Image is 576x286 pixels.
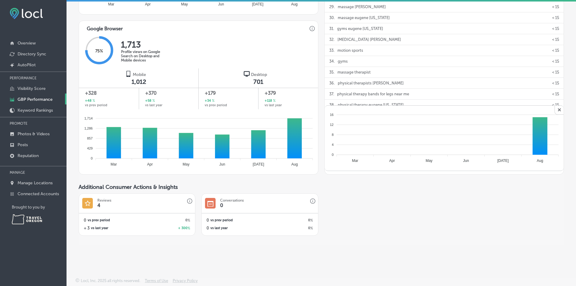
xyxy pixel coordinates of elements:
span: vs prev period [88,219,110,222]
img: logo [244,71,250,77]
span: % [211,98,214,104]
h3: Google Browser [82,21,128,33]
p: 33 . [329,45,334,56]
h2: 0 [260,226,313,230]
tspan: [DATE] [497,159,509,163]
p: [MEDICAL_DATA] [PERSON_NAME] [337,34,401,45]
tspan: Aug [291,162,298,166]
p: < 15 [552,56,559,67]
p: 36 . [329,78,335,88]
img: logo [125,71,132,77]
p: < 15 [552,67,559,77]
tspan: 1,286 [84,127,93,130]
span: % [187,218,190,222]
h1: 4 [97,202,100,208]
p: physical therapy bands for legs near me [337,89,409,99]
tspan: Jun [219,162,225,166]
h2: 0 [137,218,190,222]
p: Reputation [18,153,39,158]
h3: Reviews [97,198,111,202]
h2: 0 [84,218,86,222]
tspan: 1,714 [84,116,93,120]
tspan: Aug [291,2,298,6]
tspan: [DATE] [253,162,264,166]
span: 701 [253,78,263,85]
tspan: [DATE] [252,2,263,6]
span: % [310,226,313,230]
span: % [310,218,313,222]
p: gyms [338,56,348,67]
p: < 15 [552,23,559,34]
p: 34 . [329,56,335,67]
p: Manage Locations [18,180,53,186]
p: 30 . [329,12,335,23]
h2: +48 [85,98,95,104]
p: 29 . [329,2,335,12]
h2: 0 [260,218,313,222]
span: vs prev period [210,219,233,222]
span: vs last year [145,104,162,107]
span: Mobile [133,72,146,77]
tspan: 857 [87,136,93,140]
tspan: Jun [218,2,224,6]
h2: 0 [207,218,209,222]
p: 31 . [329,23,334,34]
span: vs prev period [85,104,107,107]
h2: 0 [207,226,209,230]
p: 32 . [329,34,334,45]
h2: + 3 [84,226,89,230]
p: gyms eugene [US_STATE] [337,23,383,34]
p: < 15 [552,45,559,56]
p: Overview [18,41,36,46]
p: Locl, Inc. 2025 all rights reserved. [81,278,140,283]
p: Photos & Videos [18,131,50,136]
h2: +58 [145,98,155,104]
p: < 15 [552,34,559,45]
span: Desktop [251,72,267,77]
span: vs last year [265,104,282,107]
tspan: Mar [108,2,114,6]
span: 1,012 [132,78,146,85]
tspan: Apr [145,2,151,6]
p: GBP Performance [18,97,53,102]
span: % [151,98,155,104]
img: fda3e92497d09a02dc62c9cd864e3231.png [10,8,43,19]
span: vs prev period [205,104,227,107]
tspan: May [181,2,188,6]
p: < 15 [552,100,559,110]
p: massage eugene [US_STATE] [338,12,390,23]
p: physical therapy eugene [US_STATE] [338,100,404,110]
p: Brought to you by [12,205,67,209]
p: Visibility Score [18,86,46,91]
h1: 0 [220,202,223,208]
span: vs last year [91,226,108,230]
h2: 1,713 [121,40,169,50]
p: 38 . [329,100,335,110]
h2: +118 [265,98,275,104]
h3: Conversations [220,198,244,202]
p: < 15 [552,2,559,12]
span: Additional Consumer Actions & Insights [79,184,178,190]
tspan: 429 [87,146,93,150]
tspan: Apr [147,162,153,166]
tspan: Aug [537,159,543,163]
p: < 15 [552,89,559,99]
p: massage [PERSON_NAME] [338,2,386,12]
tspan: 12 [330,123,334,127]
p: < 15 [552,12,559,23]
tspan: 0 [91,156,93,160]
p: 37 . [329,89,334,99]
a: Privacy Policy [173,278,198,286]
p: Connected Accounts [18,191,59,196]
tspan: May [425,159,432,163]
p: motion sports [337,45,363,56]
span: +379 [265,90,312,97]
tspan: 16 [330,113,334,116]
p: Profile views on Google Search on Desktop and Mobile devices [121,50,169,62]
span: +179 [205,90,252,97]
h2: + 300 [137,226,190,230]
span: 75 % [95,48,103,54]
span: vs last year [210,226,228,230]
tspan: Apr [389,159,395,163]
p: Directory Sync [18,51,46,57]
